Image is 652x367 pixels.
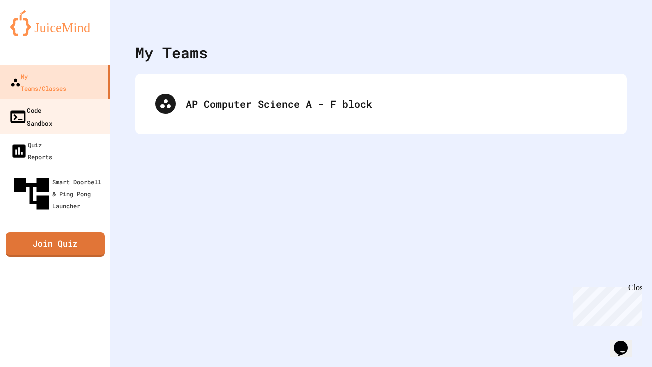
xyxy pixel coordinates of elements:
div: Chat with us now!Close [4,4,69,64]
div: Quiz Reports [10,139,52,163]
div: My Teams [135,41,208,64]
div: Smart Doorbell & Ping Pong Launcher [10,173,106,215]
a: Join Quiz [6,232,105,257]
div: AP Computer Science A - F block [186,96,607,111]
div: My Teams/Classes [10,70,66,94]
div: Code Sandbox [9,104,52,129]
iframe: chat widget [610,327,642,357]
div: AP Computer Science A - F block [145,84,617,124]
img: logo-orange.svg [10,10,100,36]
iframe: chat widget [569,283,642,326]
